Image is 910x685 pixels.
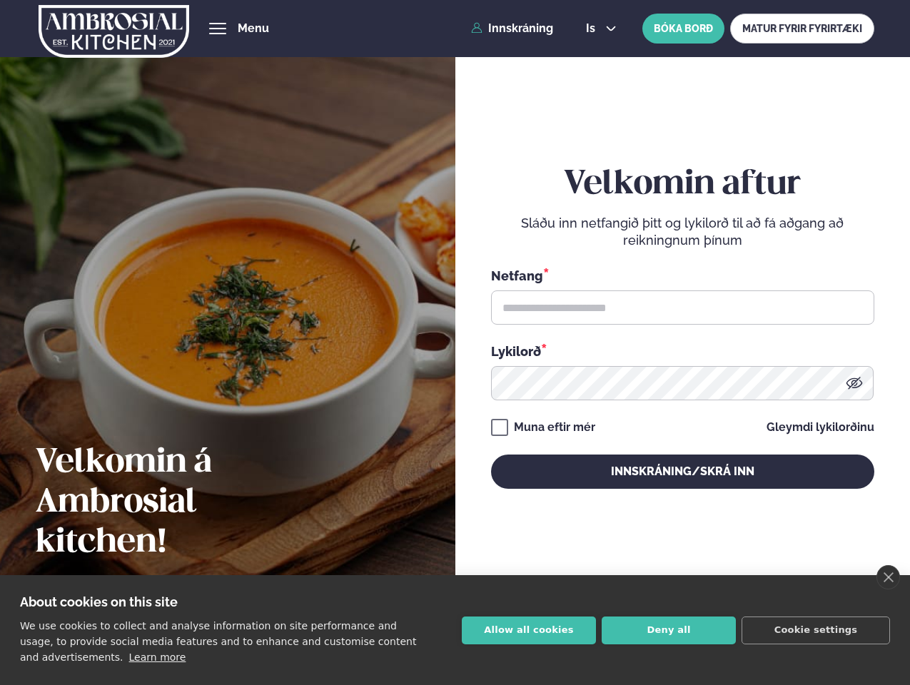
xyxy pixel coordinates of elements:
p: We use cookies to collect and analyse information on site performance and usage, to provide socia... [20,620,416,663]
h2: Velkomin aftur [491,165,874,205]
a: Innskráning [471,22,553,35]
p: Sláðu inn netfangið þitt og lykilorð til að fá aðgang að reikningnum þínum [491,215,874,249]
button: Deny all [602,616,736,644]
a: Gleymdi lykilorðinu [767,422,874,433]
h2: Velkomin á Ambrosial kitchen! [36,443,332,563]
strong: About cookies on this site [20,594,178,609]
div: Netfang [491,266,874,285]
button: BÓKA BORÐ [642,14,724,44]
button: Cookie settings [742,616,890,644]
button: Innskráning/Skrá inn [491,455,874,489]
a: close [876,565,900,589]
button: is [575,23,628,34]
a: MATUR FYRIR FYRIRTÆKI [730,14,874,44]
a: Learn more [129,651,186,663]
div: Lykilorð [491,342,874,360]
img: logo [39,2,189,61]
button: Allow all cookies [462,616,596,644]
span: is [586,23,600,34]
button: hamburger [209,20,226,37]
